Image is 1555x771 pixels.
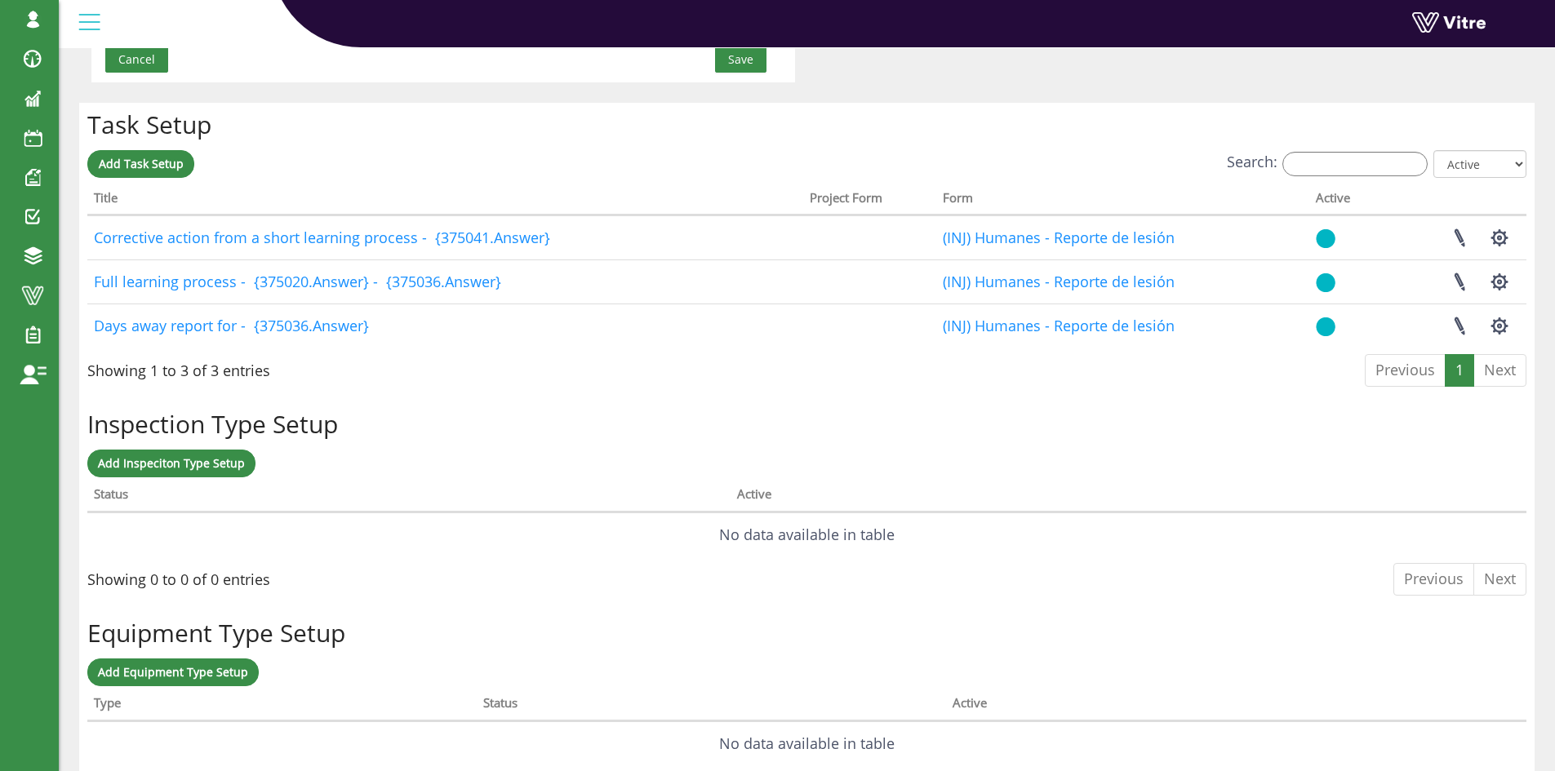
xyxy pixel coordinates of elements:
span: Add Equipment Type Setup [98,664,248,680]
a: Full learning process - {375020.Answer} - {375036.Answer} [94,272,501,291]
a: (INJ) Humanes - Reporte de lesión [943,228,1175,247]
a: (INJ) Humanes - Reporte de lesión [943,272,1175,291]
a: 1 [1445,354,1474,387]
h2: Equipment Type Setup [87,619,1526,646]
th: Active [1309,185,1382,216]
a: Add Inspeciton Type Setup [87,450,255,477]
h2: Inspection Type Setup [87,410,1526,437]
th: Active [731,481,1354,512]
th: Status [87,481,731,512]
span: Cancel [118,51,155,69]
a: (INJ) Humanes - Reporte de lesión [943,316,1175,335]
a: Add Task Setup [87,150,194,178]
img: yes [1316,228,1335,249]
td: No data available in table [87,721,1526,765]
th: Title [87,185,803,216]
input: Search: [1282,152,1428,176]
button: Save [715,47,766,73]
span: Save [728,51,753,69]
label: Search: [1227,150,1428,175]
a: Days away report for - {375036.Answer} [94,316,369,335]
a: Corrective action from a short learning process - {375041.Answer} [94,228,550,247]
th: Active [946,690,1400,721]
th: Status [477,690,945,721]
th: Project Form [803,185,936,216]
th: Type [87,690,477,721]
span: Add Task Setup [99,156,184,171]
h2: Task Setup [87,111,1526,138]
img: yes [1316,273,1335,293]
img: yes [1316,317,1335,337]
div: Showing 1 to 3 of 3 entries [87,352,270,382]
td: No data available in table [87,512,1526,556]
span: Add Inspeciton Type Setup [98,455,245,471]
a: Add Equipment Type Setup [87,658,259,686]
th: Form [936,185,1309,216]
button: Cancel [105,47,168,73]
div: Showing 0 to 0 of 0 entries [87,561,270,591]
